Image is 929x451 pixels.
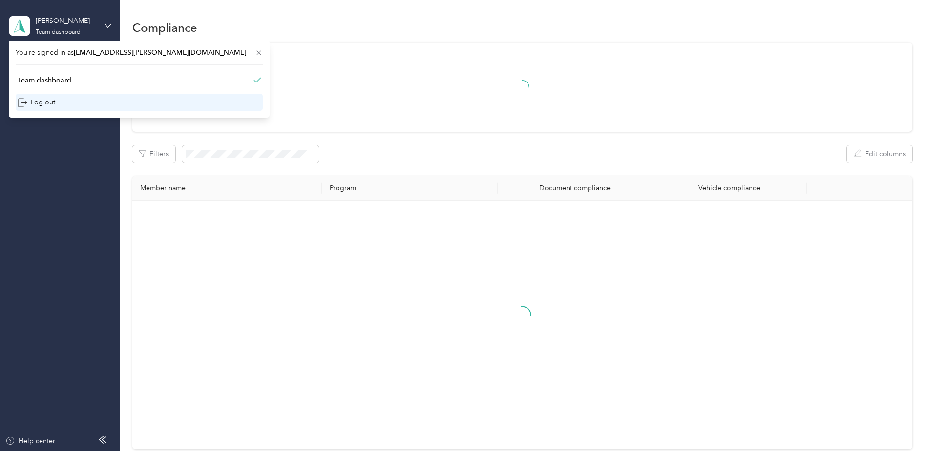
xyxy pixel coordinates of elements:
iframe: Everlance-gr Chat Button Frame [874,396,929,451]
div: Team dashboard [36,29,81,35]
div: Team dashboard [18,75,71,85]
div: Vehicle compliance [660,184,799,192]
div: Log out [18,97,55,107]
span: You’re signed in as [16,47,263,58]
th: Member name [132,176,322,201]
button: Edit columns [847,145,912,163]
h1: Compliance [132,22,197,33]
button: Help center [5,436,55,446]
div: Document compliance [506,184,644,192]
th: Program [322,176,498,201]
span: [EMAIL_ADDRESS][PERSON_NAME][DOMAIN_NAME] [74,48,246,57]
div: [PERSON_NAME] [36,16,97,26]
button: Filters [132,145,175,163]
